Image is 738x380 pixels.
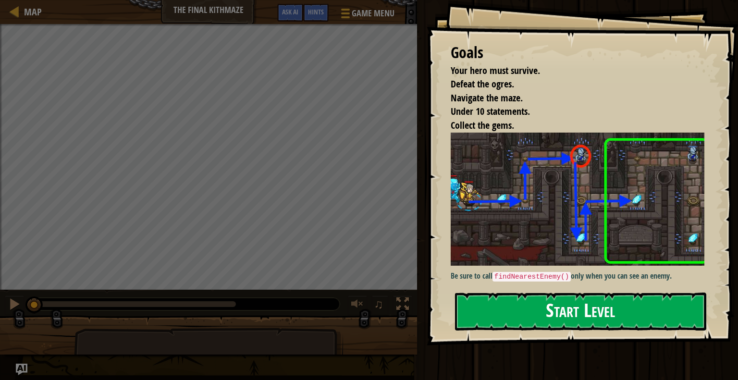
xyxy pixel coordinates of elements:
li: Collect the gems. [439,119,702,133]
span: Game Menu [352,7,394,20]
button: Ask AI [277,4,303,22]
button: Game Menu [333,4,400,26]
img: The final kithmaze [451,133,712,266]
div: Goals [451,42,704,64]
span: Under 10 statements. [451,105,530,118]
button: Ask AI [16,364,27,375]
button: Toggle fullscreen [393,295,412,315]
li: Your hero must survive. [439,64,702,78]
span: ♫ [374,297,383,311]
p: Be sure to call only when you can see an enemy. [451,270,712,282]
a: Map [19,5,42,18]
span: Navigate the maze. [451,91,523,104]
code: findNearestEnemy() [492,272,571,282]
span: Collect the gems. [451,119,514,132]
li: Defeat the ogres. [439,77,702,91]
li: Navigate the maze. [439,91,702,105]
button: ♫ [372,295,388,315]
span: Your hero must survive. [451,64,540,77]
li: Under 10 statements. [439,105,702,119]
button: Ctrl + P: Pause [5,295,24,315]
span: Map [24,5,42,18]
button: Adjust volume [348,295,367,315]
span: Ask AI [282,7,298,16]
span: Defeat the ogres. [451,77,514,90]
span: Hints [308,7,324,16]
button: Start Level [455,293,706,331]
